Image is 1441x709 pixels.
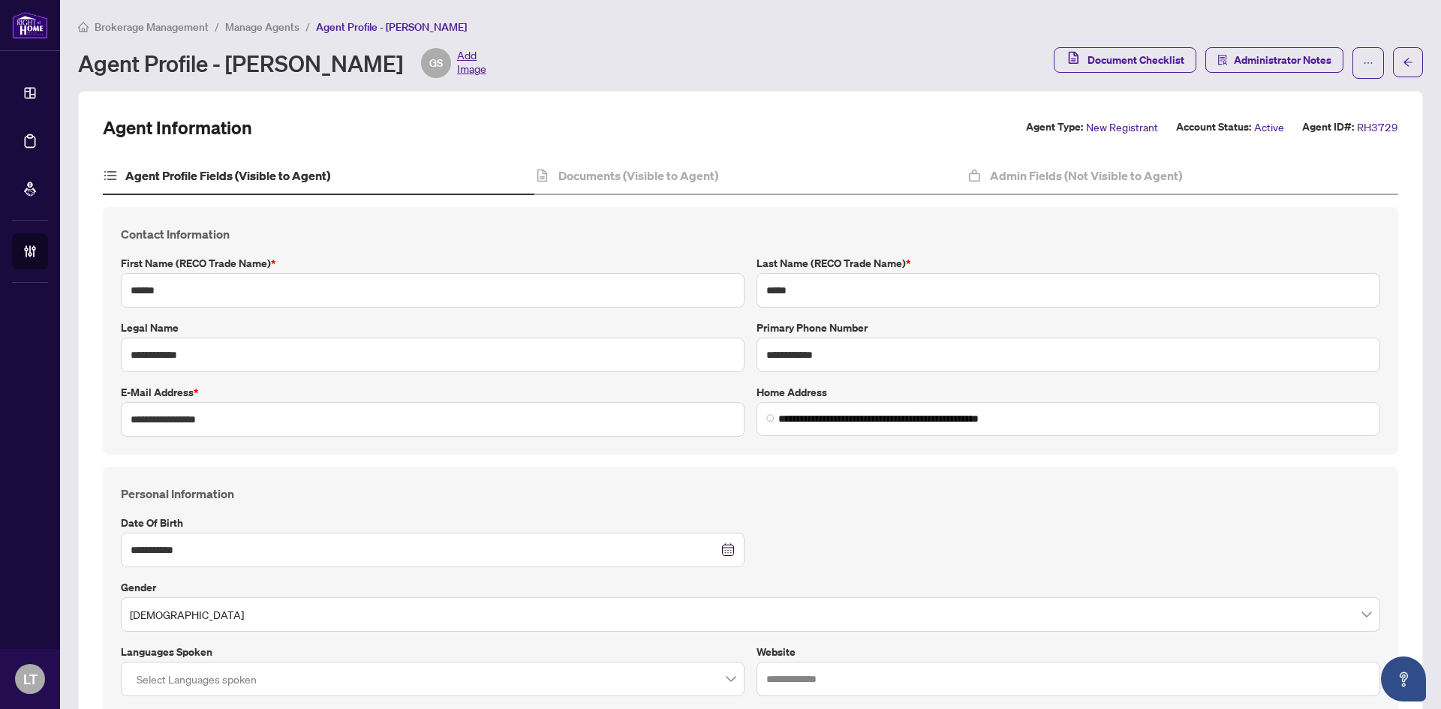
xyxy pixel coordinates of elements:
h2: Agent Information [103,116,252,140]
h4: Agent Profile Fields (Visible to Agent) [125,167,330,185]
label: Home Address [757,384,1380,401]
label: Primary Phone Number [757,320,1380,336]
span: Agent Profile - [PERSON_NAME] [316,20,467,34]
img: logo [12,11,48,39]
h4: Admin Fields (Not Visible to Agent) [990,167,1182,185]
label: Agent Type: [1026,119,1083,136]
li: / [215,18,219,35]
button: Document Checklist [1054,47,1196,73]
button: Open asap [1381,656,1426,701]
h4: Personal Information [121,485,1380,503]
label: Date of Birth [121,515,745,531]
span: Add Image [457,48,486,78]
span: home [78,22,89,32]
span: ellipsis [1363,58,1373,68]
label: E-mail Address [121,384,745,401]
span: Male [130,600,1371,629]
label: Languages spoken [121,644,745,660]
span: Brokerage Management [95,20,209,34]
li: / [305,18,310,35]
span: Document Checklist [1088,48,1184,72]
span: solution [1217,55,1228,65]
span: Active [1254,119,1284,136]
h4: Documents (Visible to Agent) [558,167,718,185]
span: Manage Agents [225,20,299,34]
label: Agent ID#: [1302,119,1354,136]
label: Website [757,644,1380,660]
span: New Registrant [1086,119,1158,136]
button: Administrator Notes [1205,47,1343,73]
img: search_icon [766,414,775,423]
span: Administrator Notes [1234,48,1331,72]
span: RH3729 [1357,119,1398,136]
label: Legal Name [121,320,745,336]
label: First Name (RECO Trade Name) [121,255,745,272]
span: LT [23,668,38,689]
span: arrow-left [1403,57,1413,68]
label: Gender [121,579,1380,596]
label: Account Status: [1176,119,1251,136]
span: GS [429,55,443,71]
h4: Contact Information [121,225,1380,243]
label: Last Name (RECO Trade Name) [757,255,1380,272]
div: Agent Profile - [PERSON_NAME] [78,48,486,78]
